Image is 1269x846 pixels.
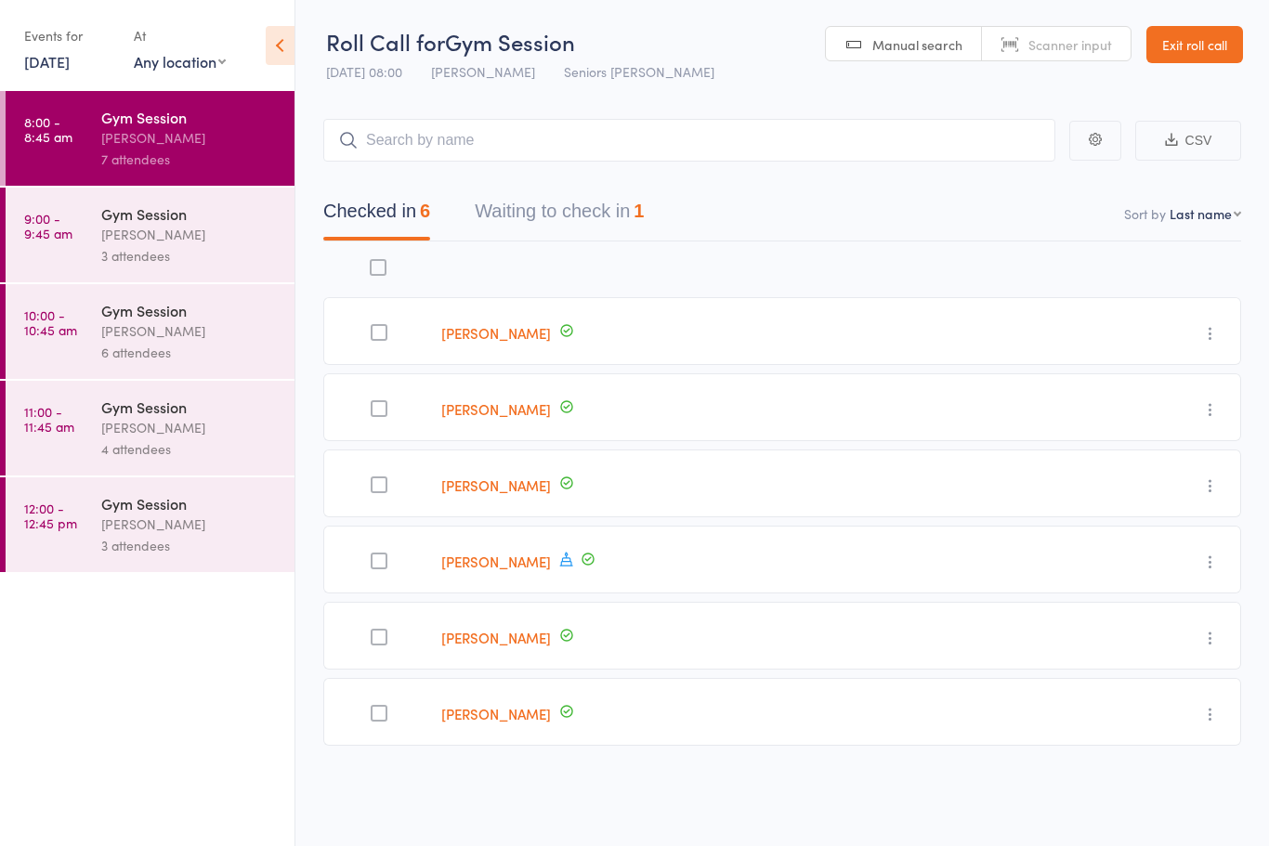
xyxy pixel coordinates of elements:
[24,51,70,72] a: [DATE]
[564,62,714,81] span: Seniors [PERSON_NAME]
[24,307,77,337] time: 10:00 - 10:45 am
[326,26,445,57] span: Roll Call for
[101,224,279,245] div: [PERSON_NAME]
[323,191,430,241] button: Checked in6
[872,35,962,54] span: Manual search
[326,62,402,81] span: [DATE] 08:00
[441,552,551,571] a: [PERSON_NAME]
[6,188,294,282] a: 9:00 -9:45 amGym Session[PERSON_NAME]3 attendees
[441,704,551,723] a: [PERSON_NAME]
[6,91,294,186] a: 8:00 -8:45 amGym Session[PERSON_NAME]7 attendees
[134,51,226,72] div: Any location
[101,320,279,342] div: [PERSON_NAME]
[445,26,575,57] span: Gym Session
[101,300,279,320] div: Gym Session
[101,397,279,417] div: Gym Session
[101,203,279,224] div: Gym Session
[1170,204,1232,223] div: Last name
[101,245,279,267] div: 3 attendees
[24,501,77,530] time: 12:00 - 12:45 pm
[431,62,535,81] span: [PERSON_NAME]
[475,191,644,241] button: Waiting to check in1
[441,323,551,343] a: [PERSON_NAME]
[420,201,430,221] div: 6
[101,417,279,438] div: [PERSON_NAME]
[1028,35,1112,54] span: Scanner input
[101,493,279,514] div: Gym Session
[101,535,279,556] div: 3 attendees
[101,342,279,363] div: 6 attendees
[101,127,279,149] div: [PERSON_NAME]
[101,107,279,127] div: Gym Session
[101,149,279,170] div: 7 attendees
[1124,204,1166,223] label: Sort by
[101,438,279,460] div: 4 attendees
[441,399,551,419] a: [PERSON_NAME]
[441,628,551,647] a: [PERSON_NAME]
[6,381,294,475] a: 11:00 -11:45 amGym Session[PERSON_NAME]4 attendees
[6,284,294,379] a: 10:00 -10:45 amGym Session[PERSON_NAME]6 attendees
[101,514,279,535] div: [PERSON_NAME]
[441,475,551,495] a: [PERSON_NAME]
[1135,121,1241,161] button: CSV
[323,119,1055,162] input: Search by name
[6,477,294,572] a: 12:00 -12:45 pmGym Session[PERSON_NAME]3 attendees
[634,201,644,221] div: 1
[134,20,226,51] div: At
[24,114,72,144] time: 8:00 - 8:45 am
[24,20,115,51] div: Events for
[1146,26,1243,63] a: Exit roll call
[24,211,72,241] time: 9:00 - 9:45 am
[24,404,74,434] time: 11:00 - 11:45 am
